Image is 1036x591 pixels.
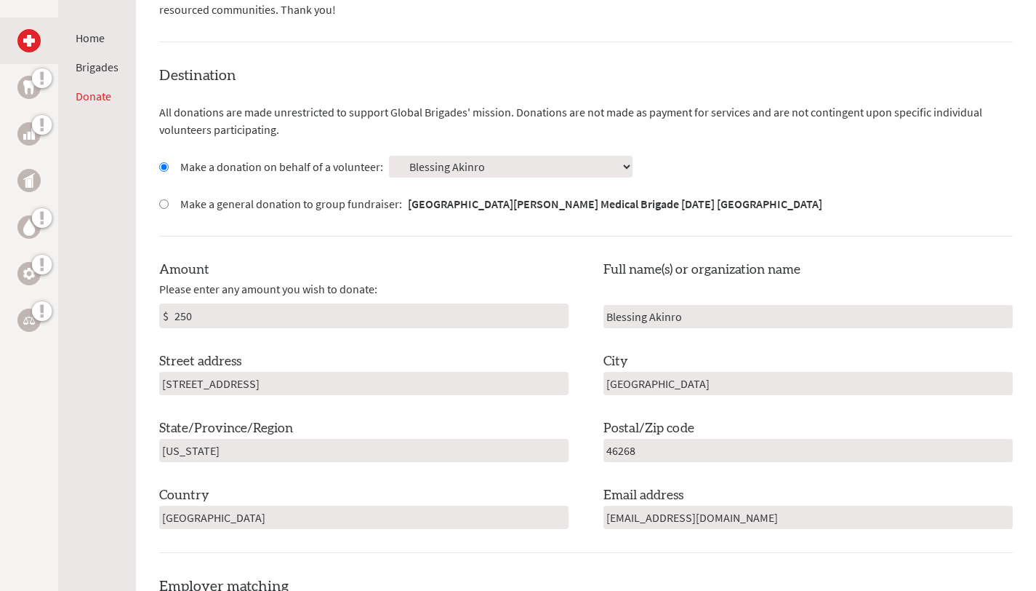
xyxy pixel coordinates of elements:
[159,260,209,280] label: Amount
[17,169,41,192] a: Public Health
[23,35,35,47] img: Medical
[23,128,35,140] img: Business
[76,60,119,74] a: Brigades
[159,419,293,439] label: State/Province/Region
[17,215,41,239] a: Water
[159,280,377,298] span: Please enter any amount you wish to donate:
[160,304,172,328] div: $
[76,87,119,105] li: Donate
[76,89,111,103] a: Donate
[76,29,119,47] li: Home
[17,29,41,52] a: Medical
[180,158,383,175] label: Make a donation on behalf of a volunteer:
[159,66,1013,86] h4: Destination
[159,372,569,395] input: Your address
[603,260,800,280] label: Full name(s) or organization name
[23,316,35,325] img: Legal Empowerment
[603,485,683,506] label: Email address
[76,31,105,45] a: Home
[159,485,209,506] label: Country
[23,218,35,235] img: Water
[17,262,41,285] a: Engineering
[76,58,119,76] li: Brigades
[408,197,822,211] strong: [GEOGRAPHIC_DATA][PERSON_NAME] Medical Brigade [DATE] [GEOGRAPHIC_DATA]
[603,506,1013,529] input: email@example.com
[23,268,35,279] img: Engineering
[17,76,41,99] a: Dental
[159,103,1013,138] p: All donations are made unrestricted to support Global Brigades' mission. Donations are not made a...
[180,195,822,213] label: Make a general donation to group fundraiser:
[603,419,694,439] label: Postal/Zip code
[159,506,569,529] input: Country
[23,80,35,94] img: Dental
[172,304,568,328] input: Enter Amount
[23,173,35,188] img: Public Health
[17,309,41,332] a: Legal Empowerment
[603,352,628,372] label: City
[603,372,1013,395] input: City
[159,439,569,462] input: State/Province/Region
[17,122,41,146] a: Business
[603,439,1013,462] input: Postal/Zip code
[159,352,241,372] label: Street address
[603,305,1013,328] input: Your name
